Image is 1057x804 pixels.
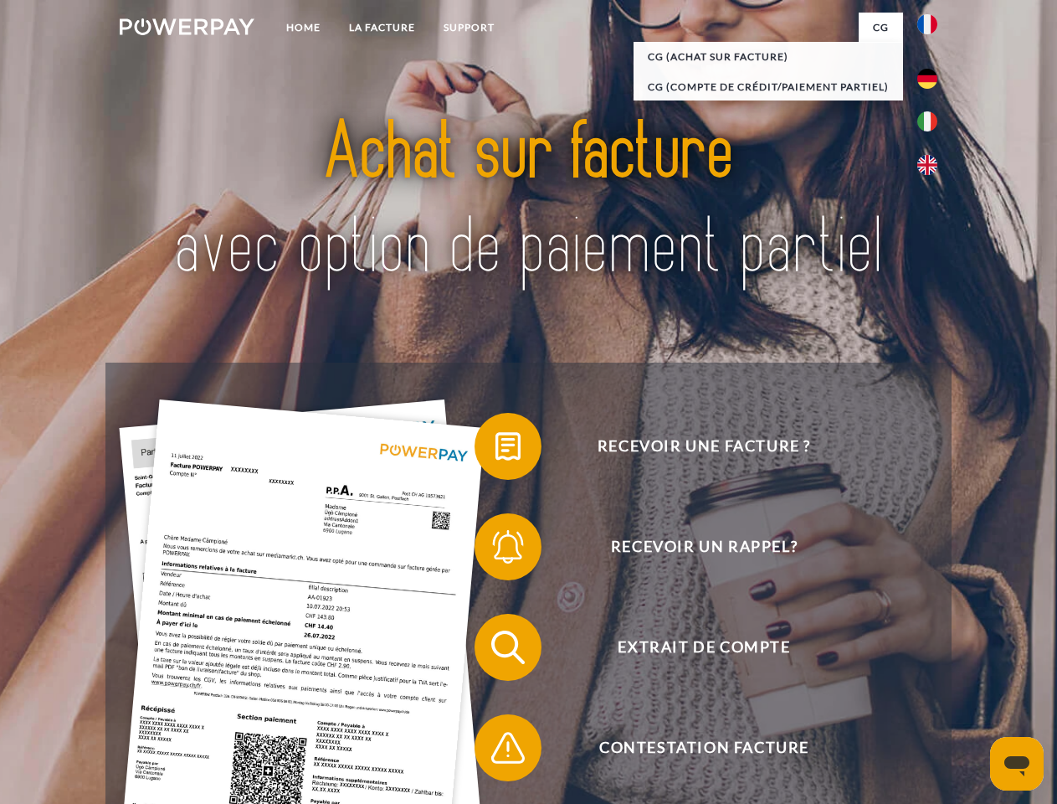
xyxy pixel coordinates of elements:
[487,526,529,568] img: qb_bell.svg
[487,626,529,668] img: qb_search.svg
[475,714,910,781] button: Contestation Facture
[499,413,909,480] span: Recevoir une facture ?
[272,13,335,43] a: Home
[634,42,903,72] a: CG (achat sur facture)
[429,13,509,43] a: Support
[499,714,909,781] span: Contestation Facture
[120,18,254,35] img: logo-powerpay-white.svg
[917,155,937,175] img: en
[634,72,903,102] a: CG (Compte de crédit/paiement partiel)
[487,425,529,467] img: qb_bill.svg
[499,614,909,681] span: Extrait de compte
[487,727,529,769] img: qb_warning.svg
[859,13,903,43] a: CG
[475,413,910,480] button: Recevoir une facture ?
[160,80,897,321] img: title-powerpay_fr.svg
[499,513,909,580] span: Recevoir un rappel?
[917,69,937,89] img: de
[475,513,910,580] button: Recevoir un rappel?
[990,737,1044,791] iframe: Bouton de lancement de la fenêtre de messagerie
[917,111,937,131] img: it
[917,14,937,34] img: fr
[475,614,910,681] button: Extrait de compte
[335,13,429,43] a: LA FACTURE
